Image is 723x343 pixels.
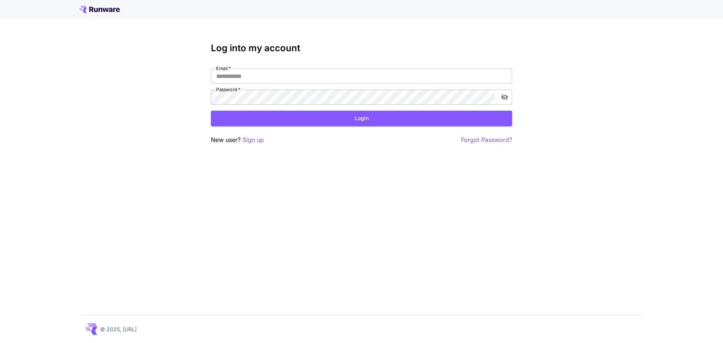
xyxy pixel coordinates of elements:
[243,135,264,145] button: Sign up
[461,135,512,145] button: Forgot Password?
[498,90,511,104] button: toggle password visibility
[100,325,137,333] p: © 2025, [URL]
[211,43,512,53] h3: Log into my account
[211,111,512,126] button: Login
[211,135,264,145] p: New user?
[216,65,231,72] label: Email
[216,86,240,93] label: Password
